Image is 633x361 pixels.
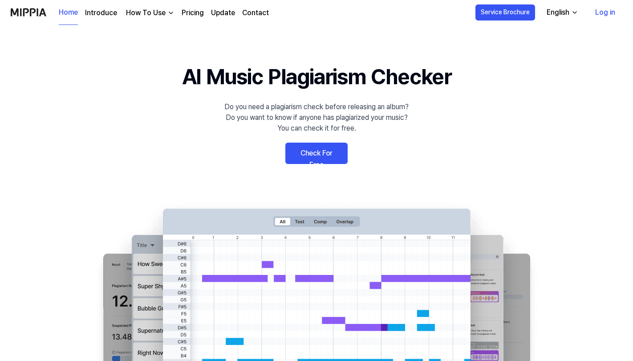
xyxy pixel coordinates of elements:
[285,143,348,164] a: Check For Free
[540,4,584,21] button: English
[475,4,535,21] button: Service Brochure
[224,102,409,134] div: Do you need a plagiarism check before releasing an album? Do you want to know if anyone has plagi...
[545,7,571,18] div: English
[211,8,235,18] a: Update
[59,0,78,25] a: Home
[124,8,174,18] button: How To Use
[182,61,451,93] h1: AI Music Plagiarism Checker
[242,8,269,18] a: Contact
[85,8,117,18] a: Introduce
[124,8,167,18] div: How To Use
[182,8,204,18] a: Pricing
[167,9,174,16] img: down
